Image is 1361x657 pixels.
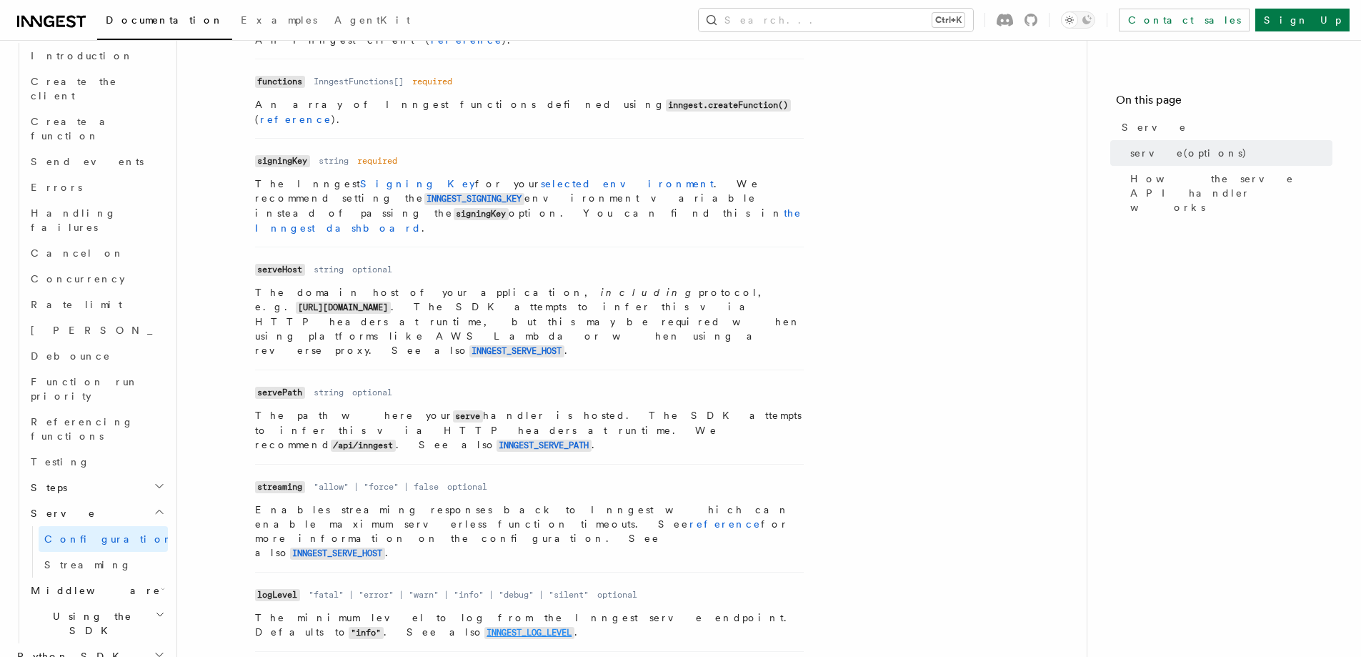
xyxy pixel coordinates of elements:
[597,589,637,601] dd: optional
[25,200,168,240] a: Handling failures
[25,480,67,495] span: Steps
[314,387,344,398] dd: string
[424,192,524,204] a: INNGEST_SIGNING_KEY
[296,302,391,314] code: [URL][DOMAIN_NAME]
[25,343,168,369] a: Debounce
[255,611,804,640] p: The minimum level to log from the Inngest serve endpoint. Defaults to . See also .
[25,69,168,109] a: Create the client
[453,410,483,423] code: serve
[241,14,317,26] span: Examples
[255,481,305,493] code: streaming
[39,526,168,552] a: Configuration
[1255,9,1350,31] a: Sign Up
[424,193,524,205] code: INNGEST_SIGNING_KEY
[1122,120,1187,134] span: Serve
[31,325,240,336] span: [PERSON_NAME]
[25,500,168,526] button: Serve
[44,559,131,570] span: Streaming
[360,178,475,189] a: Signing Key
[255,285,804,358] p: The domain host of your application, protocol, e.g. . The SDK attempts to infer this via HTTP hea...
[469,345,564,356] a: INNGEST_SERVE_HOST
[25,449,168,475] a: Testing
[25,266,168,292] a: Concurrency
[31,247,124,259] span: Cancel on
[1130,146,1247,160] span: serve(options)
[1125,166,1332,220] a: How the serve API handler works
[497,440,592,452] code: INNGEST_SERVE_PATH
[31,456,90,468] span: Testing
[484,626,574,638] a: INNGEST_LOG_LEVEL
[314,76,404,87] dd: InngestFunctions[]
[44,533,174,545] span: Configuration
[484,627,574,639] code: INNGEST_LOG_LEVEL
[31,350,111,362] span: Debounce
[260,114,331,125] a: reference
[447,481,487,493] dd: optional
[932,13,964,27] kbd: Ctrl+K
[25,174,168,200] a: Errors
[331,440,396,452] code: /api/inngest
[255,387,305,399] code: servePath
[666,99,791,112] code: inngest.createFunction()
[25,240,168,266] a: Cancel on
[255,503,804,560] p: Enables streaming responses back to Inngest which can enable maximum serverless function timeouts...
[255,408,804,453] p: The path where your handler is hosted. The SDK attempts to infer this via HTTP headers at runtime...
[314,481,439,493] dd: "allow" | "force" | false
[255,264,305,276] code: serveHost
[39,552,168,578] a: Streaming
[31,416,134,442] span: Referencing functions
[25,609,155,638] span: Using the SDK
[25,506,96,520] span: Serve
[1116,114,1332,140] a: Serve
[1061,11,1095,29] button: Toggle dark mode
[25,43,168,69] a: Introduction
[31,273,125,285] span: Concurrency
[255,155,310,167] code: signingKey
[31,156,144,167] span: Send events
[349,627,384,639] code: "info"
[25,149,168,174] a: Send events
[106,14,224,26] span: Documentation
[1130,172,1332,214] span: How the serve API handler works
[25,475,168,500] button: Steps
[601,287,699,298] em: including
[1125,140,1332,166] a: serve(options)
[31,299,122,310] span: Rate limit
[497,439,592,450] a: INNGEST_SERVE_PATH
[25,369,168,409] a: Function run priority
[11,43,168,643] div: TypeScript SDK
[334,14,410,26] span: AgentKit
[309,589,589,601] dd: "fatal" | "error" | "warn" | "info" | "debug" | "silent"
[255,76,305,88] code: functions
[255,177,804,235] p: The Inngest for your . We recommend setting the environment variable instead of passing the optio...
[31,207,116,233] span: Handling failures
[31,116,116,142] span: Create a function
[314,264,344,275] dd: string
[25,578,168,603] button: Middleware
[25,292,168,317] a: Rate limit
[454,208,509,220] code: signingKey
[689,518,761,530] a: reference
[290,548,385,560] code: INNGEST_SERVE_HOST
[352,264,392,275] dd: optional
[1116,92,1332,114] h4: On this page
[25,526,168,578] div: Serve
[25,317,168,343] a: [PERSON_NAME]
[352,387,392,398] dd: optional
[255,97,804,127] p: An array of Inngest functions defined using ( ).
[31,182,82,193] span: Errors
[699,9,973,31] button: Search...Ctrl+K
[357,155,397,167] dd: required
[541,178,714,189] a: selected environment
[31,376,139,402] span: Function run priority
[25,409,168,449] a: Referencing functions
[25,109,168,149] a: Create a function
[232,4,326,39] a: Examples
[290,547,385,558] a: INNGEST_SERVE_HOST
[25,583,161,598] span: Middleware
[25,603,168,643] button: Using the SDK
[469,345,564,357] code: INNGEST_SERVE_HOST
[97,4,232,40] a: Documentation
[255,589,300,601] code: logLevel
[412,76,452,87] dd: required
